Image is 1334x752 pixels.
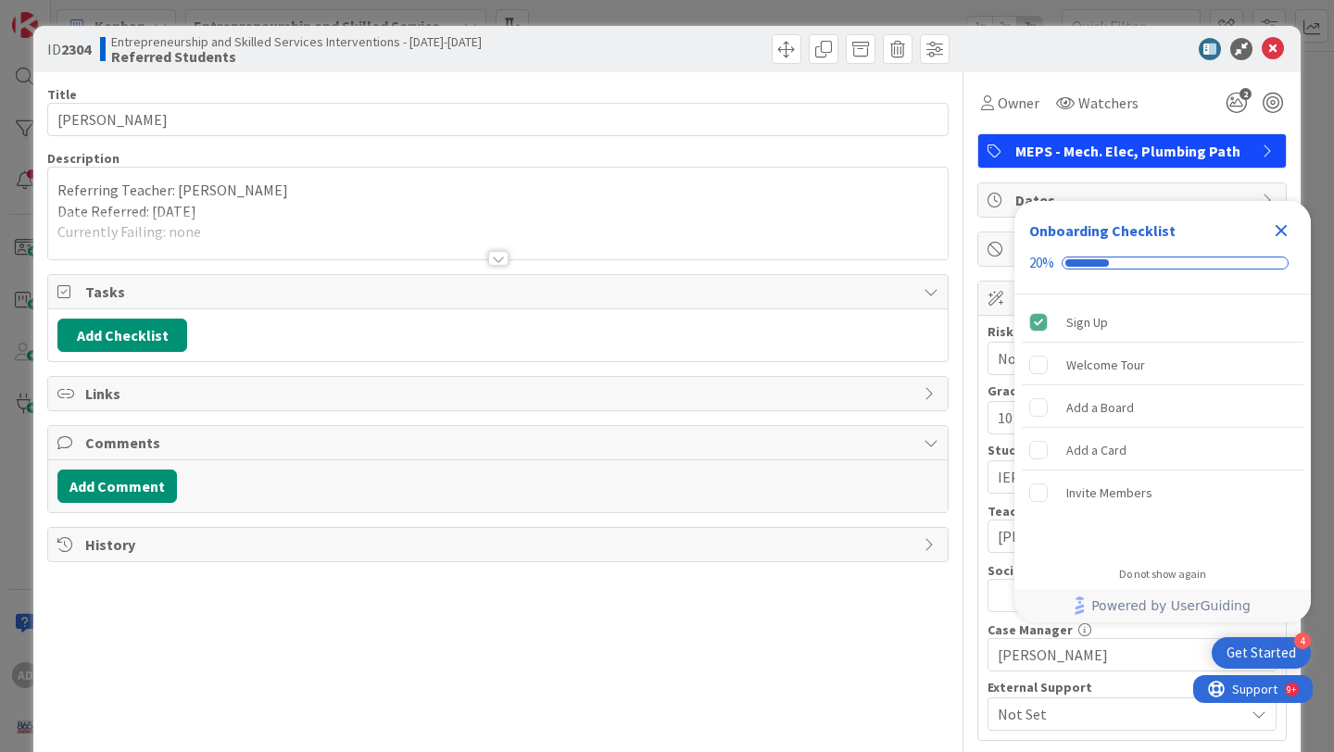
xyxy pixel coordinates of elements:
[1022,302,1303,343] div: Sign Up is complete.
[1227,644,1296,662] div: Get Started
[988,325,1277,338] div: Risk
[1066,354,1145,376] div: Welcome Tour
[1029,255,1054,271] div: 20%
[94,7,103,22] div: 9+
[998,466,1244,488] span: IEP
[988,444,1277,457] div: Student Plan
[57,201,938,222] p: Date Referred: [DATE]
[1066,396,1134,419] div: Add a Board
[111,49,482,64] b: Referred Students
[1029,219,1176,242] div: Onboarding Checklist
[988,621,1073,638] label: Case Manager
[1066,439,1126,461] div: Add a Card
[1240,88,1252,100] span: 2
[988,384,1277,397] div: Grade
[1119,567,1206,582] div: Do not show again
[85,382,914,405] span: Links
[85,432,914,454] span: Comments
[1066,311,1108,333] div: Sign Up
[57,319,187,352] button: Add Checklist
[1266,216,1296,245] div: Close Checklist
[1078,92,1139,114] span: Watchers
[998,703,1244,725] span: Not Set
[988,503,1043,520] label: Teachers
[39,3,84,25] span: Support
[1014,201,1311,622] div: Checklist Container
[47,86,77,103] label: Title
[61,40,91,58] b: 2304
[47,103,949,136] input: type card name here...
[111,34,482,49] span: Entrepreneurship and Skilled Services Interventions - [DATE]-[DATE]
[47,150,120,167] span: Description
[1015,189,1252,211] span: Dates
[998,92,1039,114] span: Owner
[1066,482,1152,504] div: Invite Members
[1024,589,1302,622] a: Powered by UserGuiding
[1022,430,1303,470] div: Add a Card is incomplete.
[57,470,177,503] button: Add Comment
[988,562,1072,579] label: Social Worker
[1022,472,1303,513] div: Invite Members is incomplete.
[988,681,1277,694] div: External Support
[1029,255,1296,271] div: Checklist progress: 20%
[57,180,938,201] p: Referring Teacher: [PERSON_NAME]
[1014,589,1311,622] div: Footer
[85,533,914,556] span: History
[47,38,91,60] span: ID
[1015,140,1252,162] span: MEPS - Mech. Elec, Plumbing Path
[1212,637,1311,669] div: Open Get Started checklist, remaining modules: 4
[1294,633,1311,649] div: 4
[1091,595,1251,617] span: Powered by UserGuiding
[85,281,914,303] span: Tasks
[998,405,1235,431] span: 10
[998,345,1235,371] span: Not Set
[1022,345,1303,385] div: Welcome Tour is incomplete.
[1022,387,1303,428] div: Add a Board is incomplete.
[1014,295,1311,555] div: Checklist items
